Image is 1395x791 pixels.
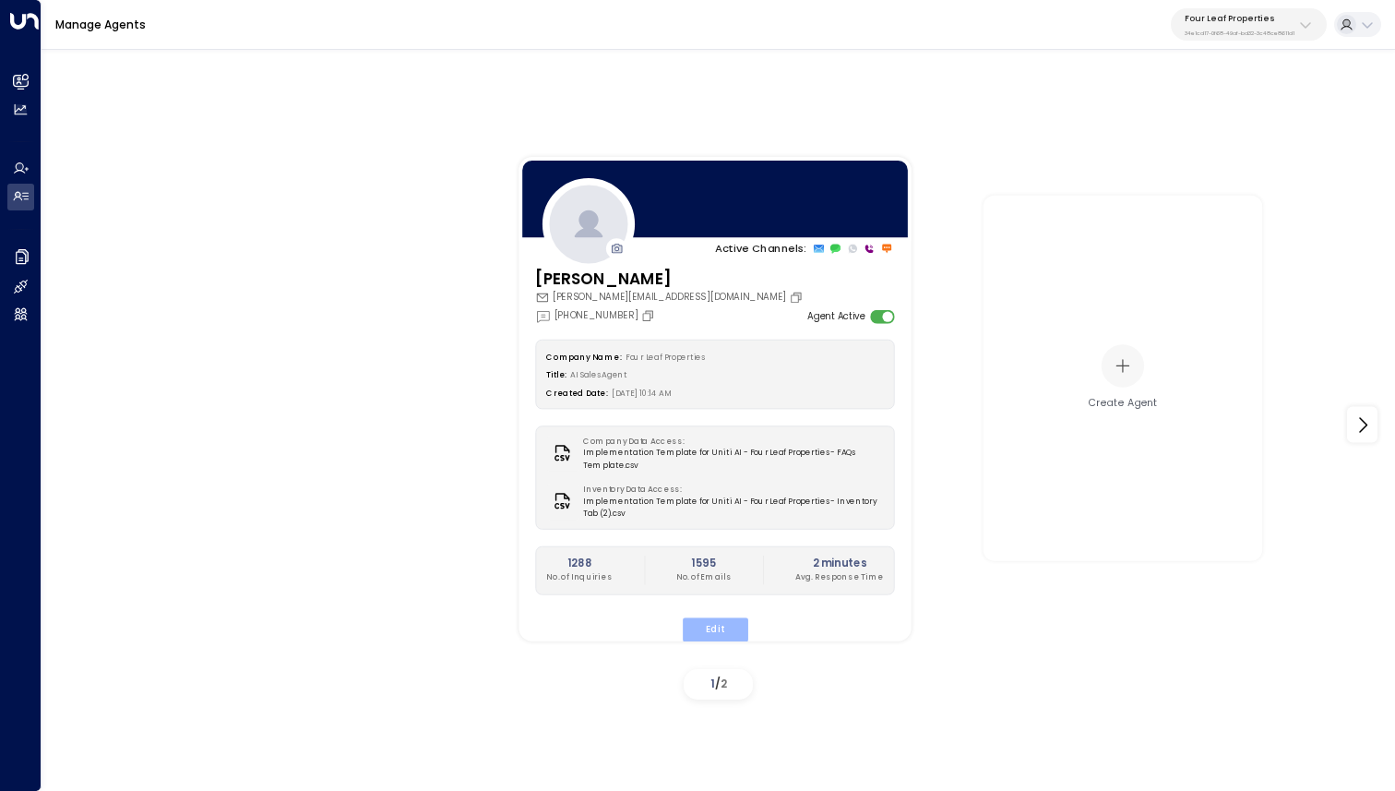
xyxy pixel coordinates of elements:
label: Created Date: [546,389,607,399]
span: Four Leaf Properties [625,352,704,362]
h2: 1288 [546,556,612,571]
p: Four Leaf Properties [1185,13,1294,24]
label: Agent Active [807,309,864,323]
span: Implementation Template for Uniti AI - Four Leaf Properties - Inventory Tab (2).csv [583,497,884,521]
div: / [684,669,753,700]
span: AI Sales Agent [570,370,626,380]
div: [PHONE_NUMBER] [535,307,658,323]
button: Copy [789,291,806,305]
a: Manage Agents [55,17,146,32]
label: Company Name: [546,352,621,362]
span: [DATE] 10:14 AM [611,389,671,399]
p: No. of Inquiries [546,571,612,583]
h2: 2 minutes [795,556,883,571]
h3: [PERSON_NAME] [535,267,806,291]
h2: 1595 [675,556,731,571]
div: Create Agent [1089,396,1158,411]
label: Inventory Data Access: [583,485,876,497]
label: Title: [546,370,566,380]
p: Avg. Response Time [795,571,883,583]
p: Active Channels: [715,241,806,257]
span: 1 [710,676,715,691]
p: No. of Emails [675,571,731,583]
button: Copy [640,308,658,322]
button: Four Leaf Properties34e1cd17-0f68-49af-bd32-3c48ce8611d1 [1171,8,1327,41]
span: Implementation Template for Uniti AI - Four Leaf Properties - FAQs Template.csv [583,448,884,472]
span: 2 [721,676,727,691]
button: Edit [682,617,747,641]
p: 34e1cd17-0f68-49af-bd32-3c48ce8611d1 [1185,30,1294,37]
label: Company Data Access: [583,436,876,448]
div: [PERSON_NAME][EMAIL_ADDRESS][DOMAIN_NAME] [535,291,806,305]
